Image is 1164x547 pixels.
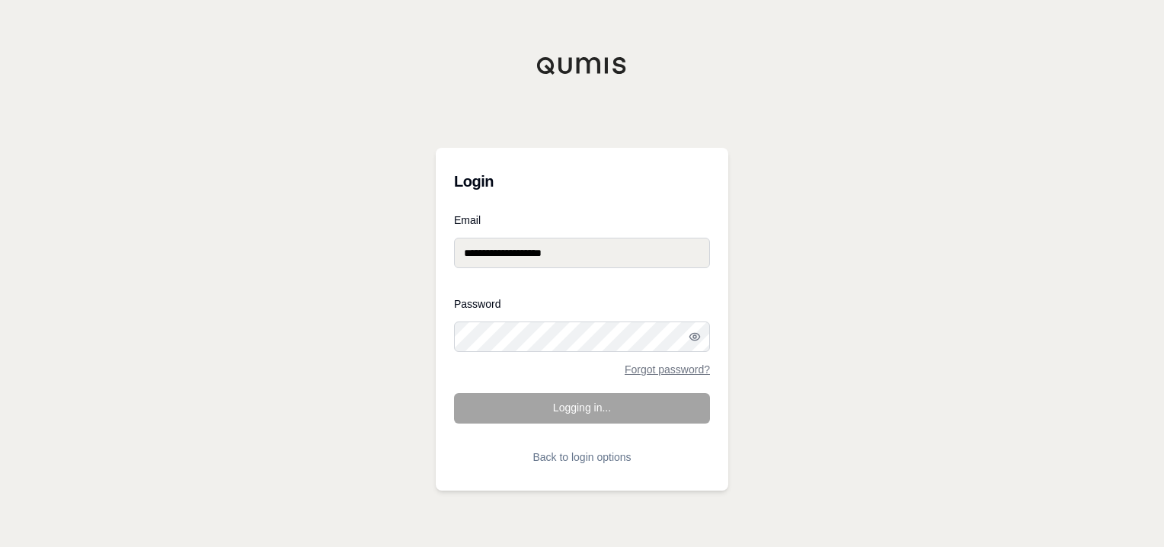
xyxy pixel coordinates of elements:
img: Qumis [536,56,628,75]
button: Back to login options [454,442,710,472]
label: Email [454,215,710,226]
h3: Login [454,166,710,197]
label: Password [454,299,710,309]
a: Forgot password? [625,364,710,375]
